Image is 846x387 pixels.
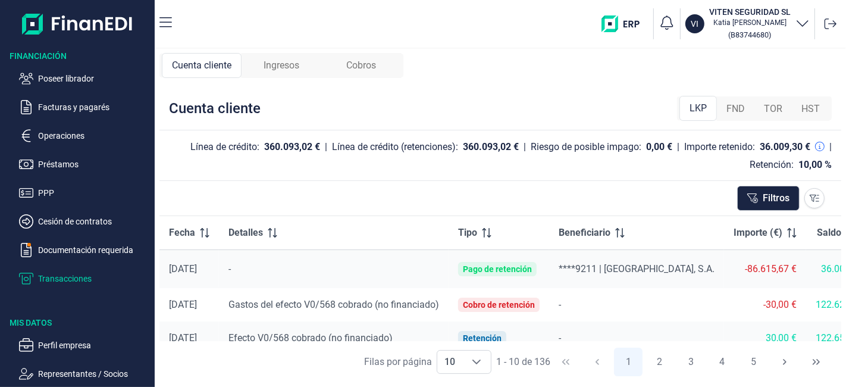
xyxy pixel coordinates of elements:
div: 0,00 € [646,141,672,153]
div: [DATE] [169,332,209,344]
button: Page 4 [708,348,737,376]
p: Perfil empresa [38,338,150,352]
span: HST [801,102,820,116]
span: Tipo [458,226,477,240]
div: 10,00 % [798,159,832,171]
h3: VITEN SEGURIDAD SL [709,6,791,18]
button: PPP [19,186,150,200]
p: Katia [PERSON_NAME] [709,18,791,27]
div: LKP [679,96,717,121]
div: Riesgo de posible impago: [531,141,641,153]
button: Operaciones [19,129,150,143]
span: Efecto V0/568 cobrado (no financiado) [228,332,393,344]
div: | [325,140,327,154]
div: -30,00 € [734,299,797,311]
div: Importe retenido: [684,141,755,153]
div: Ingresos [242,53,321,78]
div: Retención [463,333,502,343]
button: Documentación requerida [19,243,150,257]
p: Cesión de contratos [38,214,150,229]
div: FND [717,97,754,121]
div: Línea de crédito (retenciones): [332,141,458,153]
div: Choose [462,351,491,373]
span: Fecha [169,226,195,240]
span: 10 [437,351,462,373]
div: Cuenta cliente [162,53,242,78]
div: | [829,140,832,154]
p: Facturas y pagarés [38,100,150,114]
span: ****9211 | [GEOGRAPHIC_DATA], S.A. [559,263,715,274]
div: Pago de retención [463,264,532,274]
p: Operaciones [38,129,150,143]
span: Importe (€) [734,226,782,240]
button: Page 5 [740,348,768,376]
div: Cobro de retención [463,300,535,310]
div: Cuenta cliente [169,99,261,118]
span: TOR [764,102,782,116]
img: erp [601,15,648,32]
div: 36.009,30 € [760,141,810,153]
button: Next Page [770,348,799,376]
button: Facturas y pagarés [19,100,150,114]
p: Poseer librador [38,71,150,86]
span: Cuenta cliente [172,58,231,73]
p: Préstamos [38,157,150,171]
img: Logo de aplicación [22,10,133,38]
div: Retención: [750,159,794,171]
span: Beneficiario [559,226,610,240]
div: | [677,140,679,154]
div: HST [792,97,829,121]
p: Transacciones [38,271,150,286]
button: Page 2 [646,348,674,376]
div: | [524,140,526,154]
button: Cesión de contratos [19,214,150,229]
small: Copiar cif [729,30,772,39]
div: -86.615,67 € [734,263,797,275]
span: - [228,263,231,274]
button: Page 3 [676,348,705,376]
span: - [559,299,561,310]
div: Cobros [321,53,401,78]
button: Representantes / Socios [19,367,150,381]
button: Préstamos [19,157,150,171]
span: Ingresos [264,58,299,73]
span: LKP [690,101,707,116]
span: Gastos del efecto V0/568 cobrado (no financiado) [228,299,439,310]
p: VI [691,18,699,30]
button: Filtros [737,186,800,211]
span: - [559,332,561,344]
button: Previous Page [583,348,612,376]
button: Perfil empresa [19,338,150,352]
span: Cobros [346,58,376,73]
div: 360.093,02 € [264,141,320,153]
span: Detalles [228,226,263,240]
div: Línea de crédito: [190,141,259,153]
button: Transacciones [19,271,150,286]
div: [DATE] [169,263,209,275]
span: FND [726,102,745,116]
div: 30,00 € [734,332,797,344]
p: Representantes / Socios [38,367,150,381]
button: VIVITEN SEGURIDAD SLKatia [PERSON_NAME](B83744680) [685,6,810,42]
div: 360.093,02 € [463,141,519,153]
p: Documentación requerida [38,243,150,257]
div: TOR [754,97,792,121]
p: PPP [38,186,150,200]
div: [DATE] [169,299,209,311]
button: First Page [552,348,580,376]
button: Poseer librador [19,71,150,86]
span: 1 - 10 de 136 [496,357,550,367]
button: Page 1 [614,348,643,376]
div: Filas por página [364,355,432,369]
button: Last Page [802,348,831,376]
